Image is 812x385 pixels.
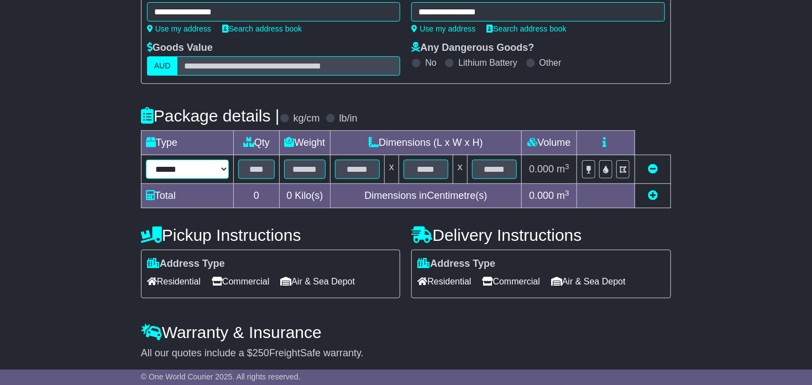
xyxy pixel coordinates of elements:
td: Type [141,131,233,155]
h4: Package details | [141,107,280,125]
h4: Warranty & Insurance [141,323,671,341]
label: Goods Value [147,42,213,54]
label: Address Type [417,258,495,270]
div: All our quotes include a $ FreightSafe warranty. [141,347,671,360]
a: Search address book [222,24,302,33]
label: kg/cm [294,113,320,125]
a: Remove this item [648,164,658,175]
h4: Pickup Instructions [141,226,401,244]
sup: 3 [565,162,569,171]
span: Air & Sea Depot [551,273,626,290]
label: AUD [147,56,178,76]
span: Residential [417,273,471,290]
td: x [384,155,399,184]
span: m [557,190,569,201]
span: Commercial [212,273,269,290]
a: Use my address [147,24,211,33]
a: Add new item [648,190,658,201]
span: m [557,164,569,175]
a: Use my address [411,24,475,33]
td: 0 [233,184,279,208]
span: © One World Courier 2025. All rights reserved. [141,372,301,381]
td: Qty [233,131,279,155]
span: Commercial [483,273,540,290]
span: 0.000 [529,190,554,201]
span: 250 [253,347,269,358]
label: Other [539,57,562,68]
td: Volume [522,131,577,155]
td: Kilo(s) [279,184,330,208]
td: Dimensions in Centimetre(s) [330,184,521,208]
td: Dimensions (L x W x H) [330,131,521,155]
label: No [425,57,436,68]
td: x [453,155,468,184]
td: Weight [279,131,330,155]
label: Lithium Battery [458,57,517,68]
span: 0.000 [529,164,554,175]
span: 0 [286,190,292,201]
label: lb/in [339,113,358,125]
span: Air & Sea Depot [280,273,355,290]
h4: Delivery Instructions [411,226,671,244]
span: Residential [147,273,201,290]
sup: 3 [565,189,569,197]
td: Total [141,184,233,208]
label: Any Dangerous Goods? [411,42,534,54]
label: Address Type [147,258,225,270]
a: Search address book [487,24,567,33]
